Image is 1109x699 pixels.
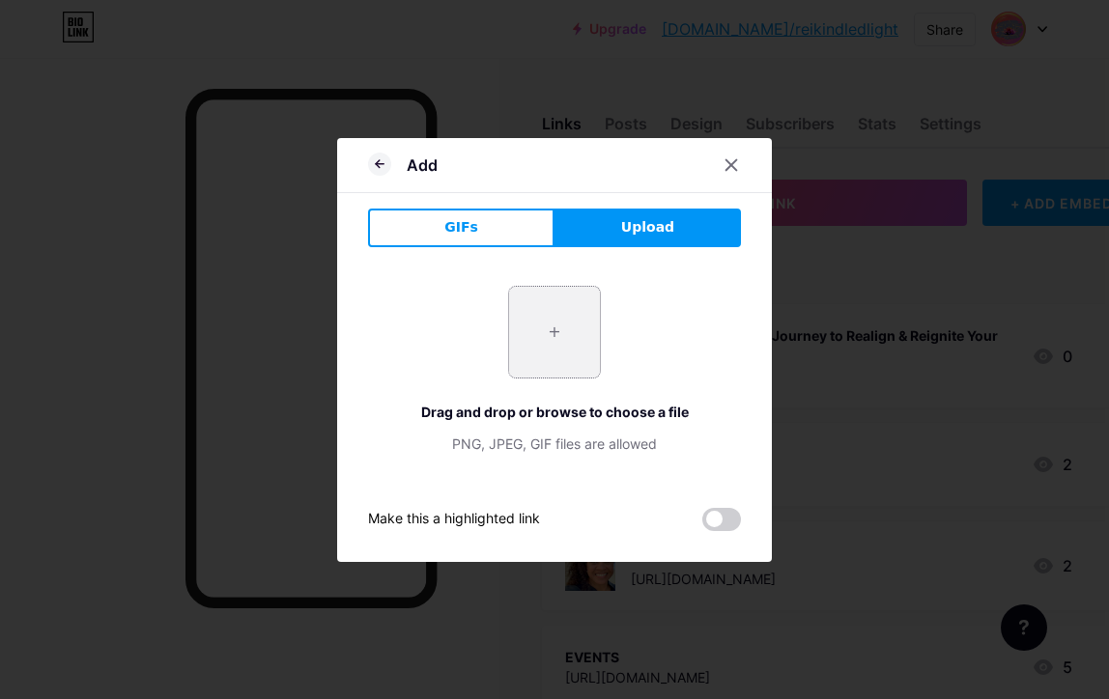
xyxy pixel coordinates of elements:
[621,217,674,238] span: Upload
[407,154,438,177] div: Add
[368,209,554,247] button: GIFs
[444,217,478,238] span: GIFs
[368,508,540,531] div: Make this a highlighted link
[368,433,741,454] div: PNG, JPEG, GIF files are allowed
[368,402,741,422] div: Drag and drop or browse to choose a file
[554,209,741,247] button: Upload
